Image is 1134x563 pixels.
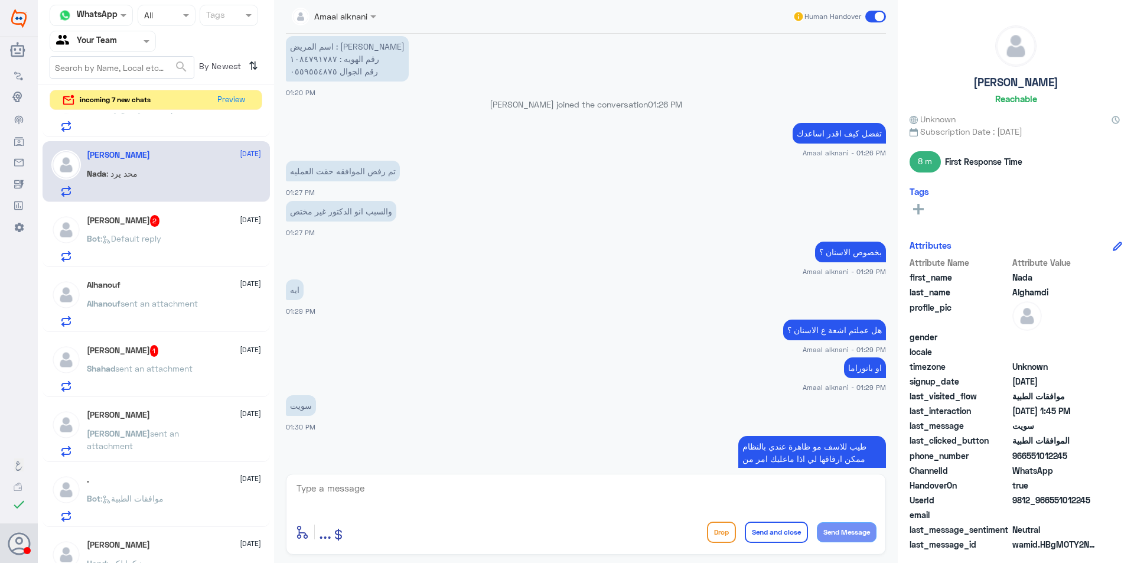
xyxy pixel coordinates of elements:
span: [PERSON_NAME] [87,428,150,438]
h5: Alhanouf [87,280,120,290]
span: 01:29 PM [286,307,315,315]
div: Tags [204,8,225,24]
span: [DATE] [240,214,261,225]
span: sent an attachment [115,363,193,373]
i: ⇅ [249,56,258,76]
span: Shahad [87,363,115,373]
span: 01:20 PM [286,89,315,96]
span: 01:30 PM [286,423,315,431]
img: defaultAdmin.png [51,215,81,245]
span: موافقات الطبية [1012,390,1098,402]
span: ChannelId [910,464,1010,477]
img: defaultAdmin.png [51,280,81,310]
span: سويت [1012,419,1098,432]
span: : محد يرد [106,168,138,178]
span: 01:27 PM [286,188,315,196]
span: ... [319,521,331,542]
img: yourTeam.svg [56,32,74,50]
span: profile_pic [910,301,1010,328]
span: First Response Time [945,155,1022,168]
span: last_message_id [910,538,1010,551]
span: 01:27 PM [286,229,315,236]
img: defaultAdmin.png [51,475,81,505]
h5: Hend Alkadhi [87,540,150,550]
span: Alghamdi [1012,286,1098,298]
span: Nada [1012,271,1098,284]
span: 2025-10-07T10:17:20.259Z [1012,375,1098,388]
span: incoming 7 new chats [80,95,151,105]
img: Widebot Logo [11,9,27,28]
h5: [PERSON_NAME] [973,76,1058,89]
h5: Shahad Waleed [87,345,159,357]
span: last_visited_flow [910,390,1010,402]
span: Human Handover [804,11,861,22]
span: last_clicked_button [910,434,1010,447]
button: Drop [707,522,736,543]
h5: . [87,475,89,485]
span: Subscription Date : [DATE] [910,125,1122,138]
span: [DATE] [240,538,261,549]
p: 7/10/2025, 1:29 PM [783,320,886,340]
p: 7/10/2025, 1:27 PM [286,161,400,181]
span: الموافقات الطبية [1012,434,1098,447]
span: HandoverOn [910,479,1010,492]
span: 01:26 PM [648,99,682,109]
p: 7/10/2025, 1:26 PM [793,123,886,144]
button: Send and close [745,522,808,543]
span: email [910,509,1010,521]
p: 7/10/2025, 1:30 PM [286,395,316,416]
span: last_name [910,286,1010,298]
h6: Reachable [995,93,1037,104]
span: null [1012,346,1098,358]
img: defaultAdmin.png [1012,301,1042,331]
span: 9812_966551012245 [1012,494,1098,506]
button: Preview [212,90,250,110]
h5: Nada Alghamdi [87,150,150,160]
span: last_interaction [910,405,1010,417]
span: Amaal alknani - 01:29 PM [803,344,886,354]
span: 966551012245 [1012,450,1098,462]
span: wamid.HBgMOTY2NTUxMDEyMjQ1FQIAEhgUM0ExQUU0OThFOTNCMzk0NjA0RDMA [1012,538,1098,551]
span: null [1012,331,1098,343]
i: check [12,497,26,512]
span: Unknown [910,113,956,125]
span: Unknown [1012,360,1098,373]
span: [DATE] [240,473,261,484]
span: Bot [87,233,100,243]
span: Amaal alknani - 01:26 PM [803,148,886,158]
span: Amaal alknani - 01:29 PM [803,382,886,392]
button: search [174,57,188,77]
img: defaultAdmin.png [51,345,81,375]
p: 7/10/2025, 1:20 PM [286,36,409,82]
span: locale [910,346,1010,358]
h6: Attributes [910,240,951,250]
p: 7/10/2025, 1:29 PM [286,279,304,300]
span: first_name [910,271,1010,284]
span: : موافقات الطبية [100,493,164,503]
span: [DATE] [240,148,261,159]
p: 7/10/2025, 1:30 PM [738,436,886,481]
span: [DATE] [240,408,261,419]
button: Avatar [8,532,30,555]
span: 0 [1012,523,1098,536]
button: ... [319,519,331,545]
span: 8 m [910,151,941,173]
span: sent an attachment [120,298,198,308]
span: 2 [1012,464,1098,477]
span: gender [910,331,1010,343]
span: last_message [910,419,1010,432]
span: Amaal alknani - 01:29 PM [803,266,886,276]
img: defaultAdmin.png [996,26,1036,66]
p: 7/10/2025, 1:27 PM [286,201,396,222]
img: whatsapp.png [56,6,74,24]
span: UserId [910,494,1010,506]
span: search [174,60,188,74]
button: Send Message [817,522,876,542]
span: phone_number [910,450,1010,462]
span: By Newest [194,56,244,80]
p: 7/10/2025, 1:29 PM [815,242,886,262]
span: null [1012,509,1098,521]
span: last_message_sentiment [910,523,1010,536]
span: signup_date [910,375,1010,388]
span: : Default reply [100,233,161,243]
